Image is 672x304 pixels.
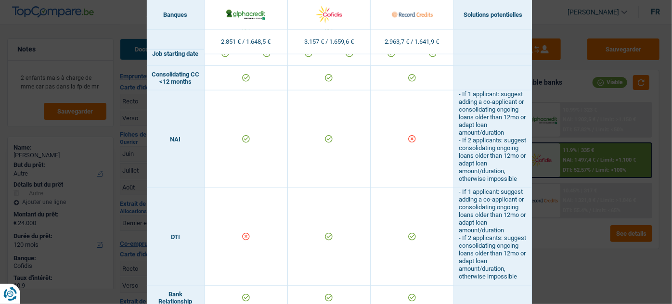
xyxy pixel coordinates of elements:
td: 2.851 € / 1.648,5 € [205,30,288,54]
img: AlphaCredit [225,8,266,21]
td: 2.963,7 € / 1.641,9 € [371,30,454,54]
td: 3.157 € / 1.659,6 € [288,30,371,54]
td: DTI [147,188,205,286]
img: Record Credits [392,4,433,25]
td: NAI [147,90,205,188]
img: Cofidis [309,4,349,25]
td: - If 1 applicant: suggest adding a co-applicant or consolidating ongoing loans older than 12mo or... [454,188,532,286]
td: Job starting date [147,41,205,66]
td: - If 1 applicant: suggest adding a co-applicant or consolidating ongoing loans older than 12mo or... [454,90,532,188]
td: Consolidating CC <12 months [147,66,205,90]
